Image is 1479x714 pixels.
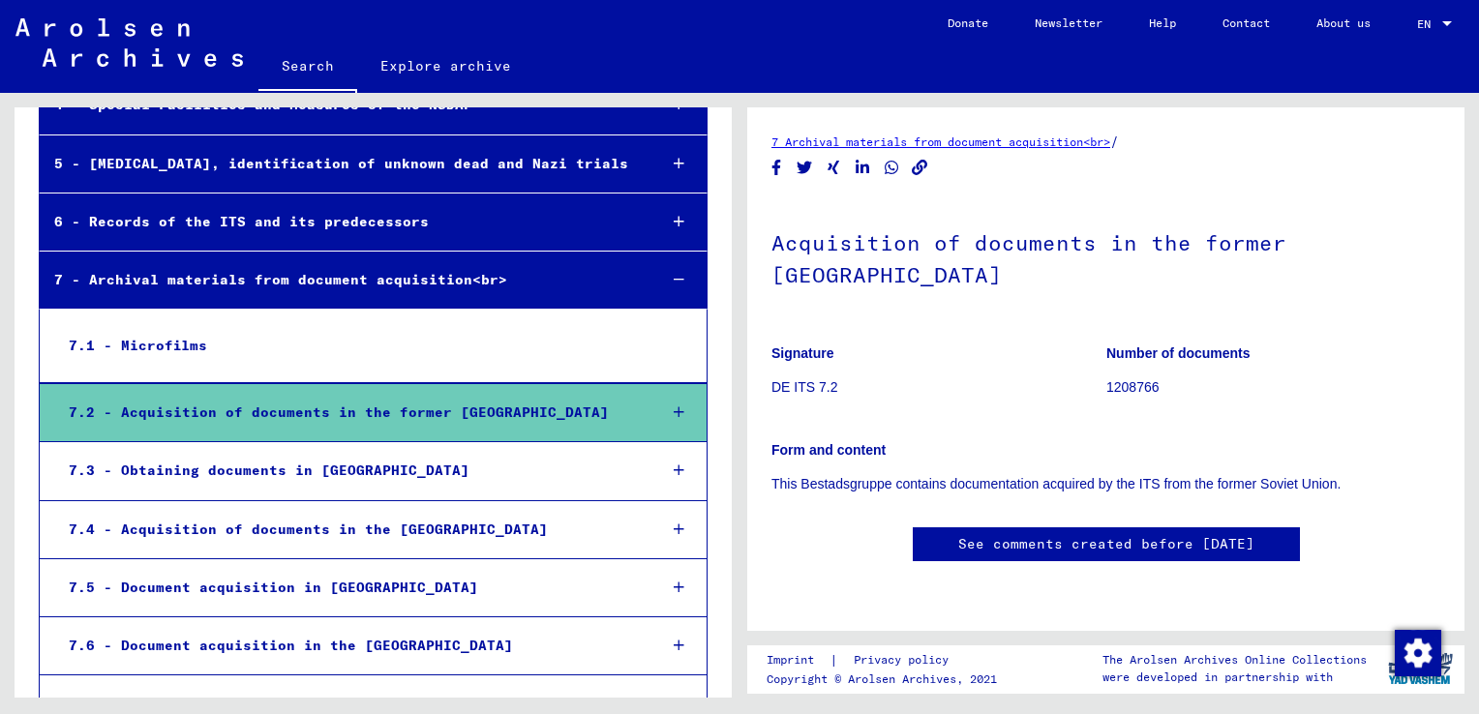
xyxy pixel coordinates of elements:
p: Copyright © Arolsen Archives, 2021 [767,670,997,688]
b: Signature [771,345,834,361]
img: Arolsen_neg.svg [15,18,243,67]
a: Privacy policy [838,650,972,670]
a: Explore archive [357,43,534,89]
button: Share on Twitter [795,156,815,180]
button: Copy link [910,156,930,180]
div: 7.1 - Microfilms [54,327,639,365]
div: Change consent [1394,629,1440,675]
p: 1208766 [1106,377,1440,398]
b: Number of documents [1106,345,1251,361]
img: Change consent [1395,630,1441,676]
a: Imprint [767,650,830,670]
a: 7 Archival materials from document acquisition<br> [771,134,1110,149]
img: yv_logo.png [1384,644,1457,693]
div: 7 - Archival materials from document acquisition<br> [40,261,641,299]
button: Share on WhatsApp [882,156,902,180]
button: Share on Xing [824,156,844,180]
p: The Arolsen Archives Online Collections [1102,651,1367,669]
p: DE ITS 7.2 [771,377,1105,398]
div: 7.3 - Obtaining documents in [GEOGRAPHIC_DATA] [54,452,641,490]
a: Search [258,43,357,93]
div: 7.6 - Document acquisition in the [GEOGRAPHIC_DATA] [54,627,641,665]
a: See comments created before [DATE] [958,534,1254,554]
span: EN [1417,17,1438,31]
p: This Bestadsgruppe contains documentation acquired by the ITS from the former Soviet Union. [771,474,1440,494]
div: 7.4 - Acquisition of documents in the [GEOGRAPHIC_DATA] [54,511,641,549]
div: 7.5 - Document acquisition in [GEOGRAPHIC_DATA] [54,569,641,607]
font: | [830,650,838,670]
h1: Acquisition of documents in the former [GEOGRAPHIC_DATA] [771,198,1440,315]
div: 7.2 - Acquisition of documents in the former [GEOGRAPHIC_DATA] [54,394,641,431]
button: Share on LinkedIn [853,156,873,180]
span: / [1110,133,1119,150]
p: were developed in partnership with [1102,669,1367,686]
button: Share on Facebook [767,156,787,180]
div: 6 - Records of the ITS and its predecessors [40,203,641,241]
div: 5 - [MEDICAL_DATA], identification of unknown dead and Nazi trials [40,145,641,183]
b: Form and content [771,442,886,458]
